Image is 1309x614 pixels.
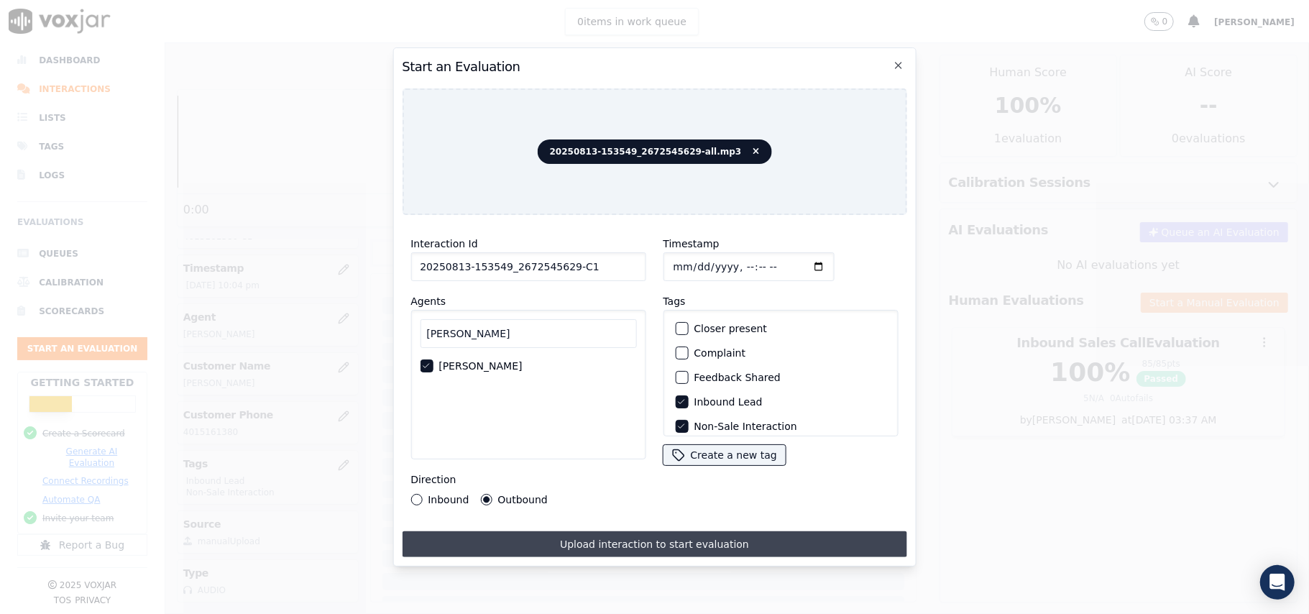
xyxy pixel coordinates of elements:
[438,361,522,371] label: [PERSON_NAME]
[402,531,906,557] button: Upload interaction to start evaluation
[428,495,469,505] label: Inbound
[663,445,785,465] button: Create a new tag
[694,348,745,358] label: Complaint
[420,319,636,348] input: Search Agents...
[663,238,719,249] label: Timestamp
[410,252,646,281] input: reference id, file name, etc
[1260,565,1295,600] div: Open Intercom Messenger
[410,238,477,249] label: Interaction Id
[402,57,906,77] h2: Start an Evaluation
[694,397,762,407] label: Inbound Lead
[694,372,780,382] label: Feedback Shared
[663,295,685,307] label: Tags
[497,495,547,505] label: Outbound
[410,295,446,307] label: Agents
[694,421,796,431] label: Non-Sale Interaction
[410,474,456,485] label: Direction
[538,139,772,164] span: 20250813-153549_2672545629-all.mp3
[694,324,767,334] label: Closer present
